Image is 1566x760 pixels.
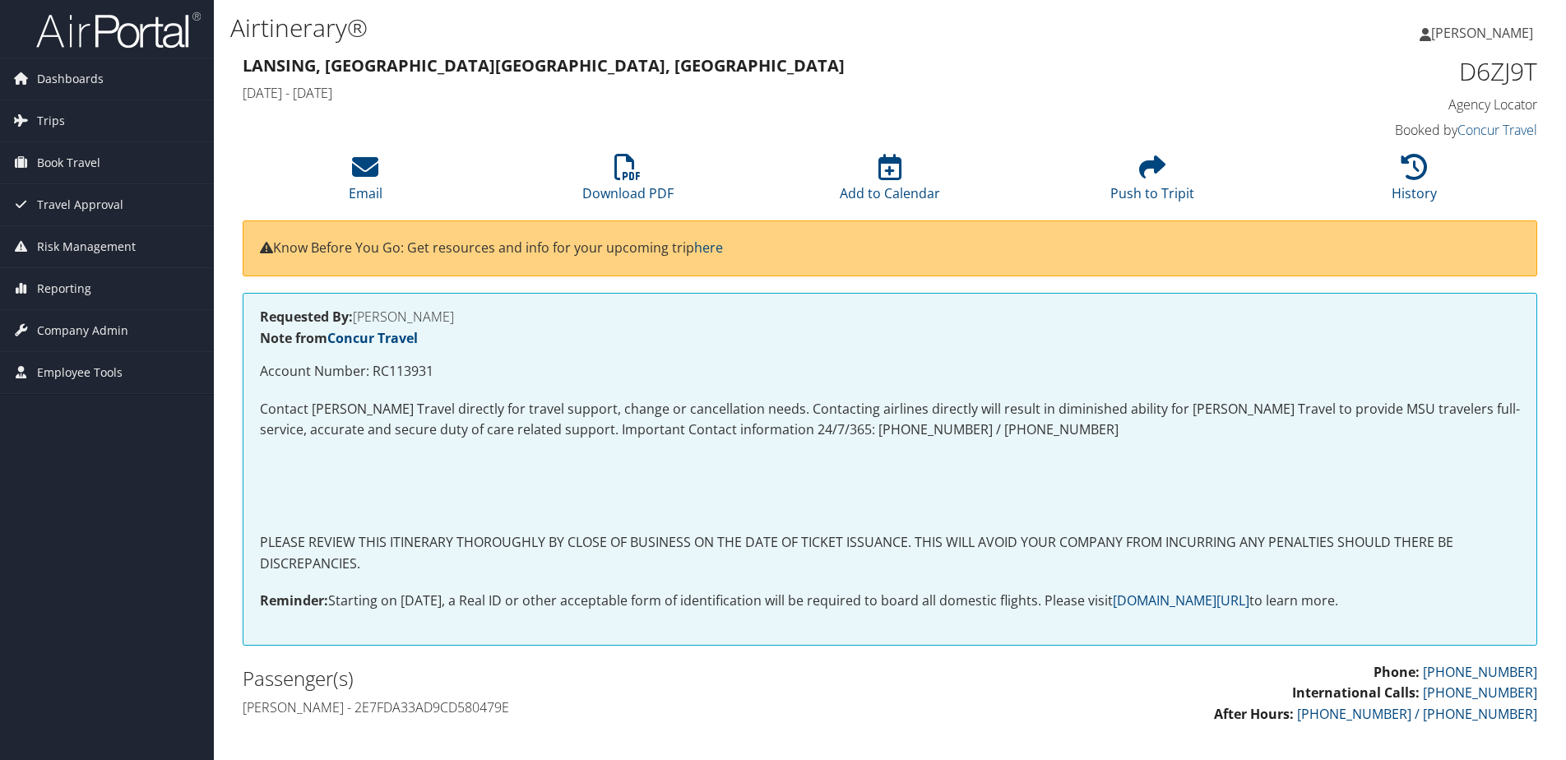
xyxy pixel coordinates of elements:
[1457,121,1537,139] a: Concur Travel
[1292,684,1420,702] strong: International Calls:
[1232,95,1537,114] h4: Agency Locator
[260,310,1520,323] h4: [PERSON_NAME]
[243,698,878,716] h4: [PERSON_NAME] - 2E7FDA33AD9CD580479E
[37,184,123,225] span: Travel Approval
[1232,54,1537,89] h1: D6ZJ9T
[840,163,940,202] a: Add to Calendar
[243,54,845,76] strong: Lansing, [GEOGRAPHIC_DATA] [GEOGRAPHIC_DATA], [GEOGRAPHIC_DATA]
[327,329,418,347] a: Concur Travel
[36,11,201,49] img: airportal-logo.png
[37,58,104,100] span: Dashboards
[37,310,128,351] span: Company Admin
[1232,121,1537,139] h4: Booked by
[1423,684,1537,702] a: [PHONE_NUMBER]
[1110,163,1194,202] a: Push to Tripit
[243,84,1207,102] h4: [DATE] - [DATE]
[260,238,1520,259] p: Know Before You Go: Get resources and info for your upcoming trip
[1423,663,1537,681] a: [PHONE_NUMBER]
[260,399,1520,441] p: Contact [PERSON_NAME] Travel directly for travel support, change or cancellation needs. Contactin...
[37,226,136,267] span: Risk Management
[37,100,65,141] span: Trips
[260,591,1520,612] p: Starting on [DATE], a Real ID or other acceptable form of identification will be required to boar...
[260,329,418,347] strong: Note from
[37,142,100,183] span: Book Travel
[37,268,91,309] span: Reporting
[1214,705,1294,723] strong: After Hours:
[582,163,674,202] a: Download PDF
[1113,591,1249,609] a: [DOMAIN_NAME][URL]
[243,665,878,693] h2: Passenger(s)
[1431,24,1533,42] span: [PERSON_NAME]
[1420,8,1550,58] a: [PERSON_NAME]
[260,308,353,326] strong: Requested By:
[694,239,723,257] a: here
[260,532,1520,574] p: PLEASE REVIEW THIS ITINERARY THOROUGHLY BY CLOSE OF BUSINESS ON THE DATE OF TICKET ISSUANCE. THIS...
[37,352,123,393] span: Employee Tools
[1392,163,1437,202] a: History
[260,361,1520,382] p: Account Number: RC113931
[260,591,328,609] strong: Reminder:
[1374,663,1420,681] strong: Phone:
[1297,705,1537,723] a: [PHONE_NUMBER] / [PHONE_NUMBER]
[349,163,382,202] a: Email
[230,11,1110,45] h1: Airtinerary®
